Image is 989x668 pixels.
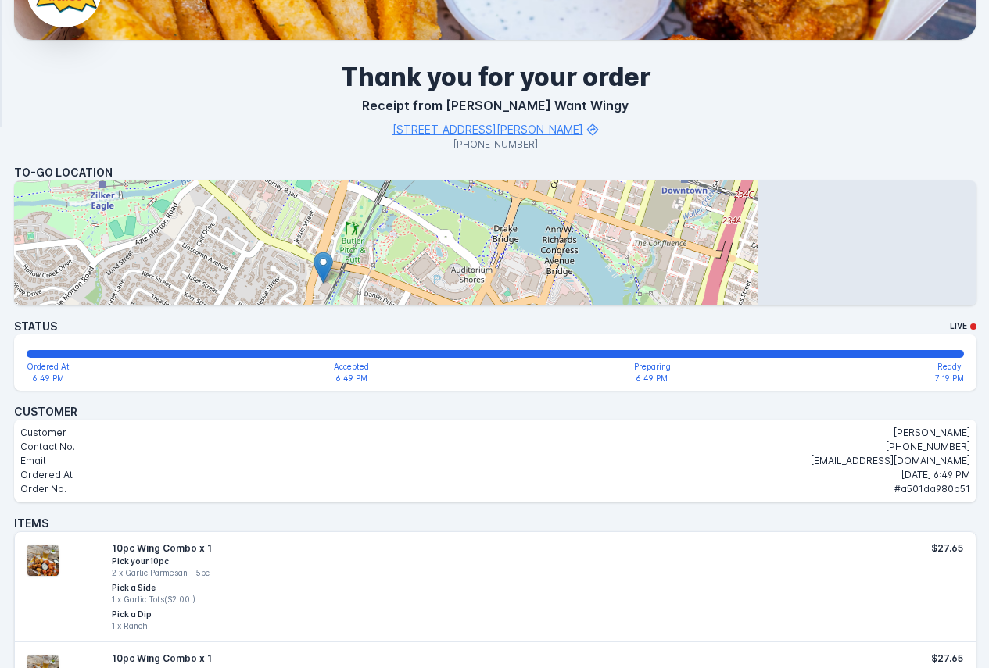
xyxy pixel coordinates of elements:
div: 6:49 PM [636,373,668,384]
div: Customer [20,426,66,440]
div: [PERSON_NAME] [894,426,970,440]
span: ($2.00 ) [164,595,195,604]
div: [PHONE_NUMBER] [14,138,976,152]
div: Order No. [20,482,66,496]
div: Pick a Dip [112,609,808,620]
span: 10pc Wing Combo x 1 [112,541,808,555]
span: 10pc Wing Combo x 1 [112,652,808,666]
h4: Live [950,320,967,332]
div: #a501da980b51 [894,482,970,496]
img: Catalog Item [27,545,59,576]
div: Contact No. [20,440,75,454]
div: 1 x Garlic Tots [112,594,808,605]
div: [EMAIL_ADDRESS][DOMAIN_NAME] [811,454,970,468]
div: 6:49 PM [33,373,64,384]
div: Preparing [634,361,671,373]
div: Accepted [334,361,369,373]
div: 6:49 PM [336,373,367,384]
div: Pick your 10pc [112,555,808,567]
div: Ready [937,361,962,373]
h1: Thank you for your order [14,59,976,96]
div: 1 x Ranch [112,620,808,632]
img: Marker [314,252,333,284]
h4: Items [14,515,976,531]
h4: Status [14,318,57,334]
h4: Customer [14,403,976,420]
div: 2 x Garlic Parmesan - 5pc [112,567,808,579]
span: To-Go Location [14,166,113,179]
span: $27.65 [931,652,963,666]
div: Ordered At [20,468,73,482]
div: Pick a Side [112,582,808,594]
span: $27.65 [931,541,963,555]
div: [PHONE_NUMBER] [886,440,970,454]
h3: Receipt from [PERSON_NAME] Want Wingy [14,96,976,115]
div: Email [20,454,45,468]
div: Ordered At [27,361,70,373]
div: 7:19 PM [935,373,964,384]
div: [DATE] 6:49 PM [901,468,970,482]
div: [STREET_ADDRESS][PERSON_NAME] [392,121,583,138]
